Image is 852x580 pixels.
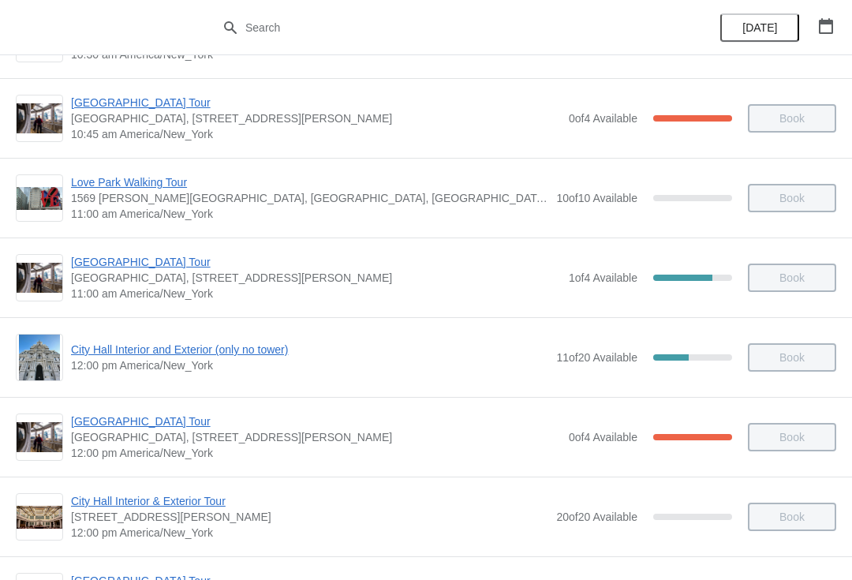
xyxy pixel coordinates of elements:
span: [GEOGRAPHIC_DATA], [STREET_ADDRESS][PERSON_NAME] [71,429,561,445]
img: City Hall Interior and Exterior (only no tower) | | 12:00 pm America/New_York [19,335,61,380]
span: 10:45 am America/New_York [71,126,561,142]
span: 1569 [PERSON_NAME][GEOGRAPHIC_DATA], [GEOGRAPHIC_DATA], [GEOGRAPHIC_DATA], [GEOGRAPHIC_DATA] [71,190,548,206]
span: [GEOGRAPHIC_DATA], [STREET_ADDRESS][PERSON_NAME] [71,270,561,286]
span: 0 of 4 Available [569,112,637,125]
span: [DATE] [742,21,777,34]
span: 12:00 pm America/New_York [71,357,548,373]
span: 11:00 am America/New_York [71,286,561,301]
button: [DATE] [720,13,799,42]
span: [STREET_ADDRESS][PERSON_NAME] [71,509,548,525]
span: 12:00 pm America/New_York [71,445,561,461]
span: Love Park Walking Tour [71,174,548,190]
span: City Hall Interior & Exterior Tour [71,493,548,509]
span: 1 of 4 Available [569,271,637,284]
span: 10 of 10 Available [556,192,637,204]
img: City Hall Tower Tour | City Hall Visitor Center, 1400 John F Kennedy Boulevard Suite 121, Philade... [17,103,62,134]
span: 0 of 4 Available [569,431,637,443]
img: Love Park Walking Tour | 1569 John F Kennedy Boulevard, Philadelphia, PA, USA | 11:00 am America/... [17,187,62,210]
span: [GEOGRAPHIC_DATA] Tour [71,413,561,429]
span: 11:00 am America/New_York [71,206,548,222]
span: [GEOGRAPHIC_DATA] Tour [71,254,561,270]
img: City Hall Tower Tour | City Hall Visitor Center, 1400 John F Kennedy Boulevard Suite 121, Philade... [17,422,62,453]
input: Search [245,13,639,42]
span: 12:00 pm America/New_York [71,525,548,541]
img: City Hall Interior & Exterior Tour | 1400 John F Kennedy Boulevard, Suite 121, Philadelphia, PA, ... [17,506,62,529]
img: City Hall Tower Tour | City Hall Visitor Center, 1400 John F Kennedy Boulevard Suite 121, Philade... [17,263,62,294]
span: [GEOGRAPHIC_DATA] Tour [71,95,561,110]
span: City Hall Interior and Exterior (only no tower) [71,342,548,357]
span: 20 of 20 Available [556,511,637,523]
span: 11 of 20 Available [556,351,637,364]
span: [GEOGRAPHIC_DATA], [STREET_ADDRESS][PERSON_NAME] [71,110,561,126]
